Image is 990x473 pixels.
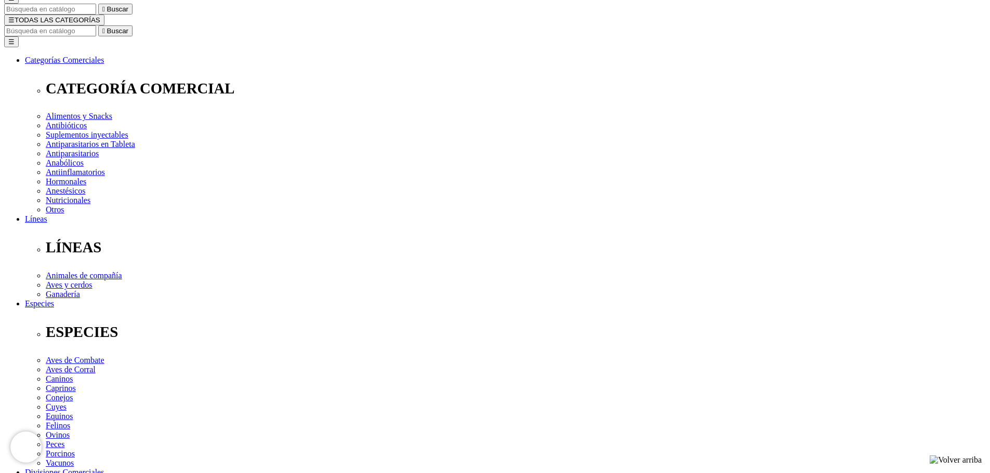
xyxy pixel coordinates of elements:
a: Vacunos [46,458,74,467]
a: Suplementos inyectables [46,130,128,139]
a: Antiparasitarios [46,149,99,158]
a: Antiparasitarios en Tableta [46,140,135,148]
span: Buscar [107,27,128,35]
iframe: Brevo live chat [10,431,42,463]
a: Líneas [25,214,47,223]
a: Caprinos [46,384,76,393]
a: Anabólicos [46,158,84,167]
a: Especies [25,299,54,308]
a: Aves de Corral [46,365,96,374]
button:  Buscar [98,4,133,15]
img: Volver arriba [930,455,982,465]
span: Buscar [107,5,128,13]
a: Peces [46,440,64,449]
a: Antibióticos [46,121,87,130]
a: Anestésicos [46,186,85,195]
a: Hormonales [46,177,86,186]
button:  Buscar [98,25,133,36]
i:  [102,27,105,35]
a: Antiinflamatorios [46,168,105,177]
button: ☰TODAS LAS CATEGORÍAS [4,15,104,25]
a: Felinos [46,421,70,430]
a: Nutricionales [46,196,90,205]
a: Cuyes [46,402,67,411]
a: Ganadería [46,290,80,299]
a: Aves y cerdos [46,280,92,289]
a: Categorías Comerciales [25,56,104,64]
button: ☰ [4,36,19,47]
i:  [102,5,105,13]
span: ☰ [8,16,15,24]
a: Otros [46,205,64,214]
p: ESPECIES [46,323,986,341]
input: Buscar [4,4,96,15]
a: Ovinos [46,430,70,439]
a: Alimentos y Snacks [46,112,112,120]
a: Aves de Combate [46,356,104,364]
input: Buscar [4,25,96,36]
a: Porcinos [46,449,75,458]
a: Conejos [46,393,73,402]
p: CATEGORÍA COMERCIAL [46,80,986,97]
a: Equinos [46,412,73,421]
a: Animales de compañía [46,271,122,280]
a: Caninos [46,374,73,383]
p: LÍNEAS [46,239,986,256]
